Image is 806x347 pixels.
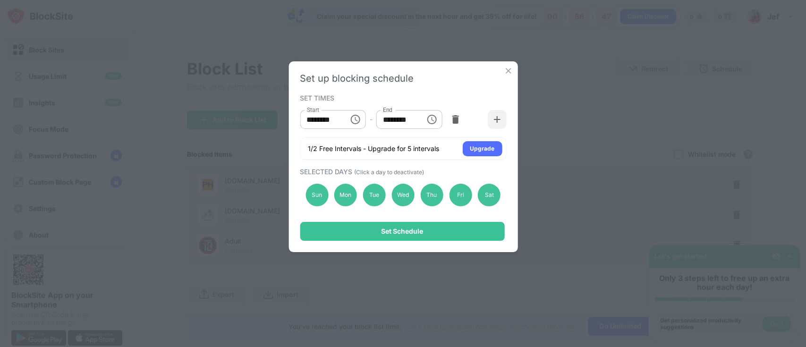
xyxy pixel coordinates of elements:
div: Tue [363,184,386,206]
div: SET TIMES [300,94,504,102]
div: - [370,114,373,125]
div: Upgrade [470,144,494,153]
img: x-button.svg [503,66,513,76]
span: (Click a day to deactivate) [354,169,424,176]
div: Fri [449,184,472,206]
div: 1/2 Free Intervals - Upgrade for 5 intervals [308,144,439,153]
label: Start [306,106,319,114]
div: Mon [334,184,357,206]
div: Sat [478,184,501,206]
label: End [383,106,393,114]
div: Wed [391,184,414,206]
button: Choose time, selected time is 10:00 AM [346,110,365,129]
div: SELECTED DAYS [300,168,504,176]
button: Choose time, selected time is 1:00 PM [423,110,441,129]
div: Set up blocking schedule [300,73,506,84]
div: Sun [305,184,328,206]
div: Thu [420,184,443,206]
div: Set Schedule [381,228,423,235]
